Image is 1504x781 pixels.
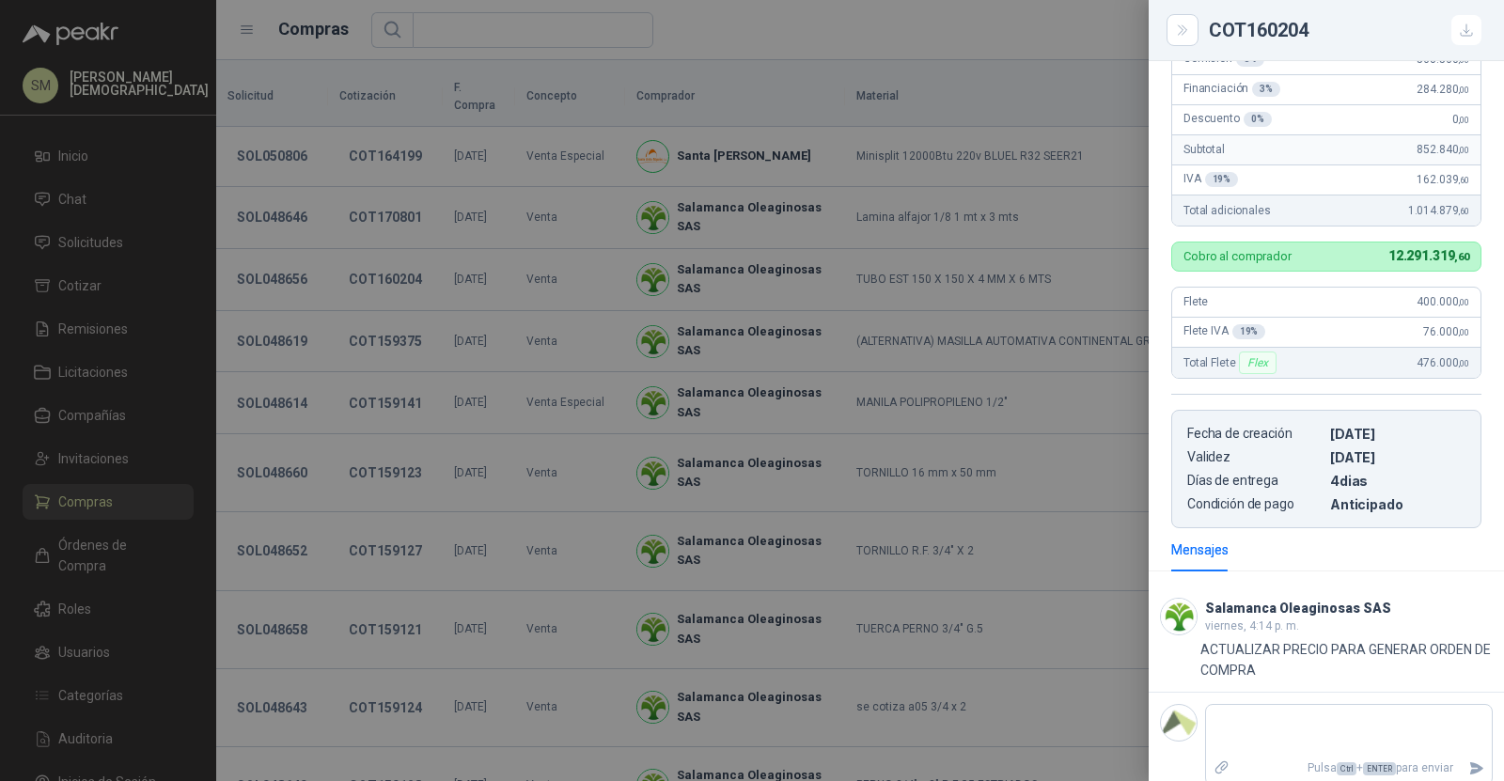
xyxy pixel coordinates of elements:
span: 162.039 [1417,173,1469,186]
p: ACTUALIZAR PRECIO PARA GENERAR ORDEN DE COMPRA [1200,639,1493,680]
div: 0 % [1244,112,1272,127]
span: 400.000 [1417,295,1469,308]
img: Company Logo [1161,599,1197,634]
span: 0 [1452,113,1469,126]
div: Flex [1239,351,1276,374]
span: viernes, 4:14 p. m. [1205,619,1299,633]
p: Días de entrega [1187,473,1323,489]
span: 852.840 [1417,143,1469,156]
span: Flete IVA [1183,324,1265,339]
span: 1.014.879 [1408,204,1469,217]
span: Financiación [1183,82,1280,97]
span: ,60 [1458,206,1469,216]
p: [DATE] [1330,449,1465,465]
span: Flete [1183,295,1208,308]
span: ,00 [1458,145,1469,155]
span: 476.000 [1417,356,1469,369]
span: ENTER [1363,762,1396,775]
span: Descuento [1183,112,1272,127]
span: IVA [1183,172,1238,187]
div: 3 % [1252,82,1280,97]
p: [DATE] [1330,426,1465,442]
span: 284.280 [1417,83,1469,96]
div: COT160204 [1209,15,1481,45]
span: ,00 [1458,85,1469,95]
span: ,00 [1458,115,1469,125]
p: Fecha de creación [1187,426,1323,442]
span: 76.000 [1423,325,1469,338]
span: 12.291.319 [1388,248,1469,263]
span: ,60 [1458,175,1469,185]
div: Mensajes [1171,539,1229,560]
p: 4 dias [1330,473,1465,489]
span: ,00 [1458,297,1469,307]
div: 19 % [1232,324,1266,339]
span: Ctrl [1337,762,1356,775]
span: Total Flete [1183,351,1280,374]
h3: Salamanca Oleaginosas SAS [1205,603,1391,614]
div: Total adicionales [1172,195,1480,226]
p: Cobro al comprador [1183,250,1292,262]
img: Company Logo [1161,705,1197,741]
span: ,00 [1458,358,1469,368]
p: Anticipado [1330,496,1465,512]
button: Close [1171,19,1194,41]
p: Validez [1187,449,1323,465]
span: ,00 [1458,327,1469,337]
div: 19 % [1205,172,1239,187]
span: ,60 [1454,251,1469,263]
p: Condición de pago [1187,496,1323,512]
span: Subtotal [1183,143,1225,156]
